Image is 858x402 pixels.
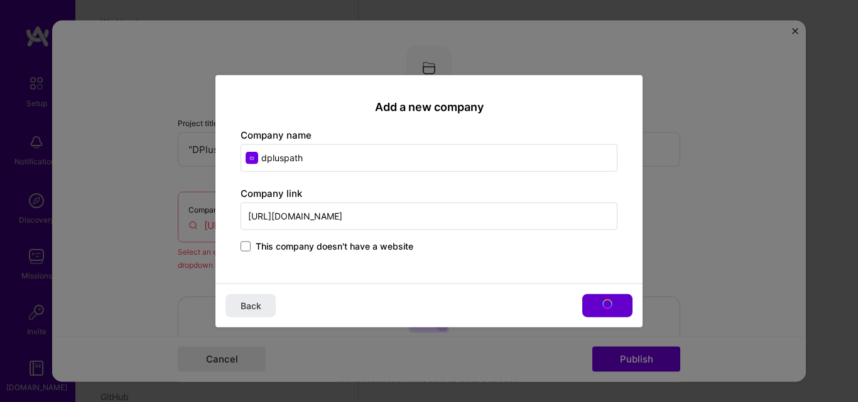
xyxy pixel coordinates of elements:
h2: Add a new company [241,100,617,114]
label: Company name [241,129,312,141]
span: Back [241,299,261,312]
button: Back [225,294,276,317]
span: This company doesn't have a website [256,240,413,253]
input: Enter name [241,144,617,172]
input: Enter link [241,203,617,230]
label: Company link [241,188,302,199]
